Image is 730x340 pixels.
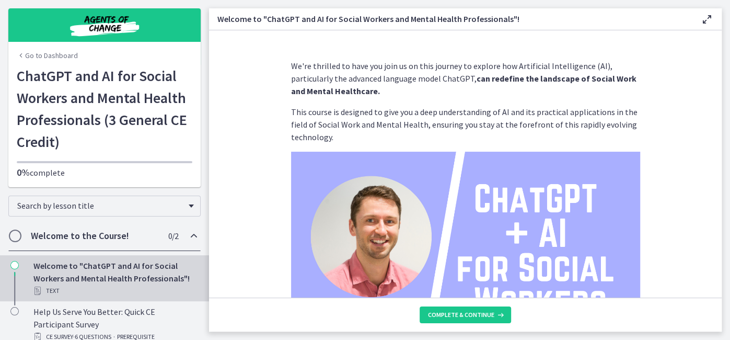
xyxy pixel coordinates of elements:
[8,196,201,217] div: Search by lesson title
[17,65,192,153] h1: ChatGPT and AI for Social Workers and Mental Health Professionals (3 General CE Credit)
[42,13,167,38] img: Agents of Change
[291,106,640,143] p: This course is designed to give you a deep understanding of AI and its practical applications in ...
[17,166,192,179] p: complete
[33,259,196,297] div: Welcome to "ChatGPT and AI for Social Workers and Mental Health Professionals"!
[420,307,511,323] button: Complete & continue
[17,166,30,178] span: 0%
[33,285,196,297] div: Text
[17,200,183,211] span: Search by lesson title
[31,230,158,242] h2: Welcome to the Course!
[168,230,178,242] span: 0 / 2
[217,13,684,25] h3: Welcome to "ChatGPT and AI for Social Workers and Mental Health Professionals"!
[428,311,494,319] span: Complete & continue
[17,50,78,61] a: Go to Dashboard
[291,60,640,97] p: We're thrilled to have you join us on this journey to explore how Artificial Intelligence (AI), p...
